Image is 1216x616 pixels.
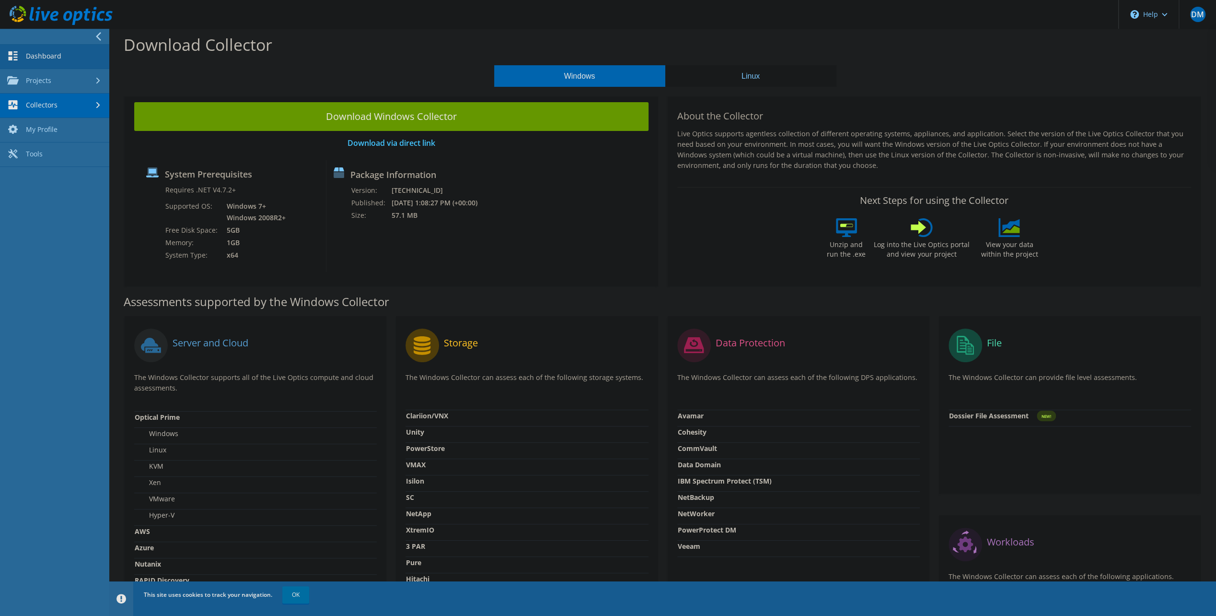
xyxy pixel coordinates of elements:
strong: NetApp [406,509,431,518]
button: Linux [665,65,836,87]
label: View your data within the project [975,237,1044,259]
button: Windows [494,65,665,87]
label: Xen [135,478,161,487]
td: System Type: [165,249,220,261]
td: [DATE] 1:08:27 PM (+00:00) [391,197,490,209]
p: The Windows Collector can assess each of the following storage systems. [405,372,648,392]
label: Server and Cloud [173,338,248,348]
td: 57.1 MB [391,209,490,222]
label: VMware [135,494,175,504]
p: The Windows Collector can provide file level assessments. [949,372,1191,392]
label: Windows [135,429,178,438]
label: Next Steps for using the Collector [860,195,1008,206]
strong: Cohesity [678,427,706,437]
strong: Hitachi [406,574,429,583]
p: The Windows Collector can assess each of the following DPS applications. [677,372,920,392]
td: 5GB [220,224,288,237]
label: Linux [135,445,166,455]
a: OK [282,586,309,604]
strong: VMAX [406,460,426,469]
p: Live Optics supports agentless collection of different operating systems, appliances, and applica... [677,129,1192,171]
label: Log into the Live Optics portal and view your project [873,237,970,259]
strong: Veeam [678,542,700,551]
label: System Prerequisites [165,169,252,179]
td: 1GB [220,237,288,249]
strong: CommVault [678,444,717,453]
strong: RAPID Discovery [135,576,189,585]
td: Published: [351,197,391,209]
strong: IBM Spectrum Protect (TSM) [678,476,772,486]
td: Free Disk Space: [165,224,220,237]
label: KVM [135,462,163,471]
label: Assessments supported by the Windows Collector [124,297,389,307]
strong: Azure [135,543,154,552]
strong: Dossier File Assessment [949,411,1029,420]
strong: NetWorker [678,509,715,518]
strong: Pure [406,558,421,567]
label: Download Collector [124,34,272,56]
h2: About the Collector [677,110,1192,122]
td: Memory: [165,237,220,249]
strong: Unity [406,427,424,437]
strong: PowerProtect DM [678,525,736,534]
strong: Avamar [678,411,704,420]
label: Package Information [350,170,436,179]
svg: \n [1130,10,1139,19]
strong: NetBackup [678,493,714,502]
span: This site uses cookies to track your navigation. [144,591,272,599]
strong: 3 PAR [406,542,425,551]
label: Workloads [987,537,1034,547]
strong: AWS [135,527,150,536]
a: Download Windows Collector [134,102,649,131]
p: The Windows Collector supports all of the Live Optics compute and cloud assessments. [134,372,377,393]
td: Supported OS: [165,200,220,224]
span: DM [1190,7,1205,22]
label: Storage [444,338,478,348]
strong: Data Domain [678,460,721,469]
label: Unzip and run the .exe [824,237,869,259]
strong: XtremIO [406,525,434,534]
label: Requires .NET V4.7.2+ [165,185,236,195]
label: File [987,338,1002,348]
label: Hyper-V [135,510,174,520]
td: Windows 7+ Windows 2008R2+ [220,200,288,224]
strong: Clariion/VNX [406,411,448,420]
strong: Optical Prime [135,413,180,422]
strong: Isilon [406,476,424,486]
strong: Nutanix [135,559,161,569]
a: Download via direct link [347,138,435,148]
strong: PowerStore [406,444,445,453]
p: The Windows Collector can assess each of the following applications. [949,571,1191,591]
label: Data Protection [716,338,785,348]
td: Size: [351,209,391,222]
tspan: NEW! [1041,414,1051,419]
td: x64 [220,249,288,261]
td: [TECHNICAL_ID] [391,184,490,197]
td: Version: [351,184,391,197]
strong: SC [406,493,414,502]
